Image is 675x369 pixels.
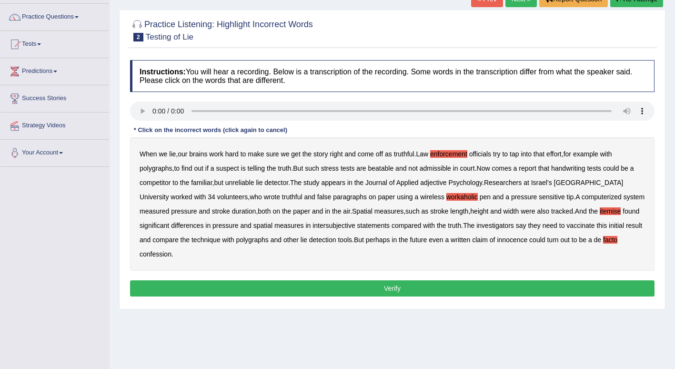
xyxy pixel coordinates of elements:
[573,150,598,158] b: example
[600,207,621,215] b: itemise
[600,150,612,158] b: with
[385,150,392,158] b: as
[448,179,482,186] b: Psychology
[152,236,178,244] b: compare
[529,236,545,244] b: could
[463,222,474,229] b: The
[140,250,171,258] b: confession
[484,179,522,186] b: Researchers
[189,150,207,158] b: brains
[537,207,549,215] b: also
[392,222,421,229] b: compared
[470,207,488,215] b: height
[524,179,529,186] b: at
[497,236,527,244] b: innocence
[258,207,271,215] b: both
[271,236,282,244] b: and
[437,222,446,229] b: the
[130,280,655,297] button: Verify
[594,236,602,244] b: de
[423,222,435,229] b: with
[146,32,193,41] small: Testing of Lie
[194,164,203,172] b: out
[397,193,413,201] b: using
[399,236,408,244] b: the
[554,179,624,186] b: [GEOGRAPHIC_DATA]
[317,193,332,201] b: false
[480,193,491,201] b: pen
[354,179,363,186] b: the
[564,150,571,158] b: for
[389,179,395,186] b: of
[212,207,230,215] b: stroke
[130,18,313,41] h2: Practice Listening: Highlight Incorrect Words
[521,150,532,158] b: into
[301,236,307,244] b: lie
[492,164,511,172] b: comes
[341,164,355,172] b: tests
[502,150,508,158] b: to
[325,207,330,215] b: in
[332,207,341,215] b: the
[575,207,587,215] b: And
[267,164,276,172] b: the
[304,193,315,201] b: and
[253,222,272,229] b: spatial
[140,236,151,244] b: and
[450,207,468,215] b: length
[248,150,264,158] b: make
[264,179,288,186] b: detector
[0,140,109,164] a: Your Account
[596,222,607,229] b: this
[312,207,323,215] b: and
[171,193,192,201] b: worked
[191,179,212,186] b: familiar
[180,179,189,186] b: the
[420,164,451,172] b: admissible
[232,207,256,215] b: duration
[430,150,467,158] b: enforcement
[0,113,109,136] a: Strategy Videos
[225,179,254,186] b: unreliable
[609,222,624,229] b: initial
[416,150,428,158] b: Law
[217,193,248,201] b: volunteers
[343,207,350,215] b: air
[357,222,390,229] b: statements
[225,150,239,158] b: hard
[588,236,592,244] b: a
[211,164,214,172] b: a
[0,58,109,82] a: Predictions
[130,60,655,92] h4: You will hear a recording. Below is a transcription of the recording. Some words in the transcrip...
[446,193,478,201] b: workaholic
[394,150,414,158] b: truthful
[531,179,552,186] b: Israel's
[392,236,397,244] b: in
[420,179,446,186] b: adjective
[302,150,312,158] b: the
[420,193,444,201] b: wireless
[191,236,221,244] b: technique
[216,164,239,172] b: suspect
[356,164,366,172] b: are
[624,193,645,201] b: system
[582,193,622,201] b: computerized
[256,179,262,186] b: lie
[477,164,490,172] b: Now
[566,222,594,229] b: vaccinate
[305,164,319,172] b: such
[264,193,280,201] b: wrote
[430,207,448,215] b: stroke
[312,222,355,229] b: intersubjective
[140,68,186,76] b: Instructions:
[212,222,238,229] b: pressure
[603,236,617,244] b: facto
[410,236,427,244] b: future
[493,150,501,158] b: try
[368,164,393,172] b: beatable
[169,150,176,158] b: lie
[159,150,167,158] b: we
[274,222,303,229] b: measures
[140,164,172,172] b: polygraphs
[587,164,601,172] b: tests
